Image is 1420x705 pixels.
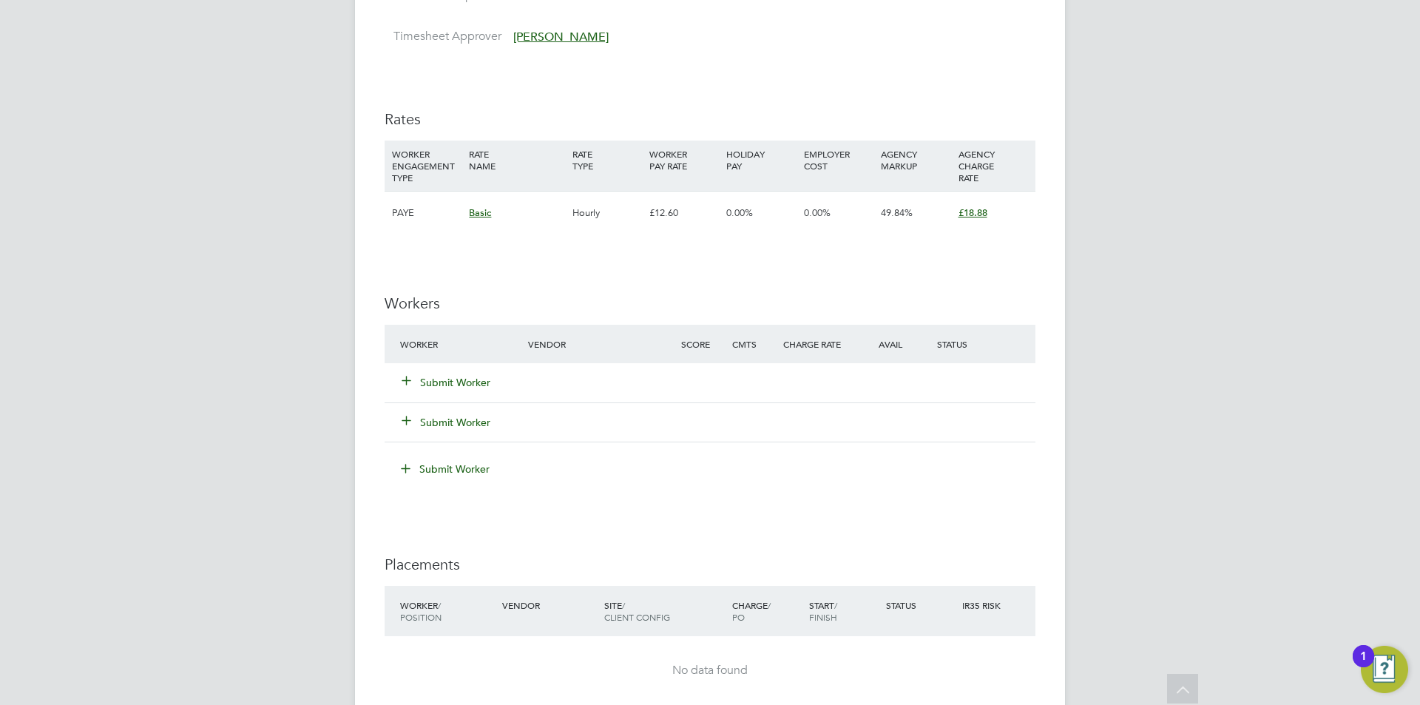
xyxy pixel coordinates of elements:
[877,141,954,179] div: AGENCY MARKUP
[881,206,913,219] span: 49.84%
[396,331,524,357] div: Worker
[723,141,799,179] div: HOLIDAY PAY
[390,457,501,481] button: Submit Worker
[1361,646,1408,693] button: Open Resource Center, 1 new notification
[400,599,442,623] span: / Position
[882,592,959,618] div: Status
[498,592,601,618] div: Vendor
[856,331,933,357] div: Avail
[726,206,753,219] span: 0.00%
[524,331,677,357] div: Vendor
[780,331,856,357] div: Charge Rate
[399,663,1021,678] div: No data found
[388,141,465,191] div: WORKER ENGAGEMENT TYPE
[569,141,646,179] div: RATE TYPE
[569,192,646,235] div: Hourly
[809,599,837,623] span: / Finish
[601,592,728,630] div: Site
[396,592,498,630] div: Worker
[513,30,609,44] span: [PERSON_NAME]
[465,141,568,179] div: RATE NAME
[805,592,882,630] div: Start
[646,141,723,179] div: WORKER PAY RATE
[402,375,491,390] button: Submit Worker
[402,415,491,430] button: Submit Worker
[958,206,987,219] span: £18.88
[385,555,1035,574] h3: Placements
[728,592,805,630] div: Charge
[728,331,780,357] div: Cmts
[646,192,723,235] div: £12.60
[388,192,465,235] div: PAYE
[385,294,1035,313] h3: Workers
[604,599,670,623] span: / Client Config
[933,331,1035,357] div: Status
[677,331,728,357] div: Score
[1360,656,1367,675] div: 1
[385,29,501,44] label: Timesheet Approver
[469,206,491,219] span: Basic
[955,141,1032,191] div: AGENCY CHARGE RATE
[804,206,831,219] span: 0.00%
[800,141,877,179] div: EMPLOYER COST
[732,599,771,623] span: / PO
[958,592,1010,618] div: IR35 Risk
[385,109,1035,129] h3: Rates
